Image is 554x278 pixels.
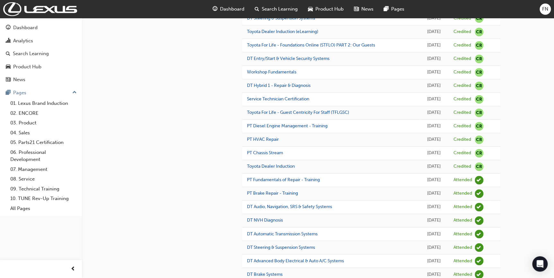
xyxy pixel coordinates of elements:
[453,83,471,89] div: Credited
[475,189,483,198] span: learningRecordVerb_ATTEND-icon
[308,5,313,13] span: car-icon
[424,244,444,251] div: Tue Dec 15 2015 11:00:00 GMT+1100 (Australian Eastern Daylight Time)
[453,110,471,116] div: Credited
[475,108,483,117] span: null-icon
[475,122,483,131] span: null-icon
[247,123,328,129] a: PT Diesel Engine Management - Training
[8,194,79,204] a: 10. TUNE Rev-Up Training
[315,5,344,13] span: Product Hub
[247,217,283,223] a: DT NVH Diagnosis
[424,176,444,184] div: Tue Jun 09 2020 10:00:00 GMT+1000 (Australian Eastern Standard Time)
[247,177,320,182] a: PT Fundamentals of Repair - Training
[247,29,318,34] a: Toyota Dealer Induction (eLearning)
[6,25,11,31] span: guage-icon
[475,68,483,77] span: null-icon
[247,271,283,277] a: DT Brake Systems
[424,42,444,49] div: Thu Aug 14 2025 00:00:00 GMT+1000 (Australian Eastern Standard Time)
[540,4,551,15] button: FN
[247,69,296,75] a: Workshop Fundamentals
[8,147,79,164] a: 06. Professional Development
[453,15,471,21] div: Credited
[13,76,25,83] div: News
[475,149,483,157] span: null-icon
[13,89,26,97] div: Pages
[424,109,444,116] div: Thu Aug 14 2025 00:00:00 GMT+1000 (Australian Eastern Standard Time)
[247,164,295,169] a: Toyota Dealer Induction
[247,190,298,196] a: PT Brake Repair - Training
[8,118,79,128] a: 03. Product
[3,61,79,73] a: Product Hub
[424,136,444,143] div: Thu Aug 14 2025 00:00:00 GMT+1000 (Australian Eastern Standard Time)
[3,87,79,99] button: Pages
[3,35,79,47] a: Analytics
[453,271,472,277] div: Attended
[3,22,79,34] a: Dashboard
[6,38,11,44] span: chart-icon
[532,256,548,272] div: Open Intercom Messenger
[13,63,41,71] div: Product Hub
[384,5,389,13] span: pages-icon
[3,74,79,86] a: News
[453,29,471,35] div: Credited
[247,42,375,48] a: Toyota For Life - Foundations Online (STFLO) PART 2: Our Guests
[379,3,409,16] a: pages-iconPages
[475,95,483,104] span: null-icon
[247,110,349,115] a: Toyota For Life - Guest Centricity For Staff (TFLGSC)
[247,231,318,236] a: DT Automatic Transmission Systems
[475,55,483,63] span: null-icon
[72,88,77,97] span: up-icon
[424,257,444,265] div: Thu Oct 16 2014 11:00:00 GMT+1100 (Australian Eastern Daylight Time)
[13,37,33,45] div: Analytics
[453,231,472,237] div: Attended
[247,137,279,142] a: PT HVAC Repair
[8,174,79,184] a: 08. Service
[542,5,548,13] span: FN
[453,164,471,170] div: Credited
[207,3,250,16] a: guage-iconDashboard
[475,162,483,171] span: null-icon
[453,42,471,48] div: Credited
[247,204,332,209] a: DT Audio, Navigation, SRS & Safety Systems
[303,3,349,16] a: car-iconProduct Hub
[220,5,244,13] span: Dashboard
[453,190,472,197] div: Attended
[6,64,11,70] span: car-icon
[262,5,298,13] span: Search Learning
[453,56,471,62] div: Credited
[6,51,10,57] span: search-icon
[13,50,49,57] div: Search Learning
[424,82,444,89] div: Thu Aug 14 2025 00:00:00 GMT+1000 (Australian Eastern Standard Time)
[424,96,444,103] div: Thu Aug 14 2025 00:00:00 GMT+1000 (Australian Eastern Standard Time)
[3,48,79,60] a: Search Learning
[475,216,483,225] span: learningRecordVerb_ATTEND-icon
[247,244,315,250] a: DT Steering & Suspension Systems
[361,5,374,13] span: News
[424,28,444,36] div: Thu Aug 14 2025 00:00:00 GMT+1000 (Australian Eastern Standard Time)
[424,203,444,211] div: Mon Dec 10 2018 11:00:00 GMT+1100 (Australian Eastern Daylight Time)
[3,2,77,16] img: Trak
[8,164,79,174] a: 07. Management
[247,258,344,263] a: DT Advanced Body Electrical & Auto A/C Systems
[349,3,379,16] a: news-iconNews
[71,265,75,273] span: prev-icon
[475,28,483,36] span: null-icon
[8,184,79,194] a: 09. Technical Training
[8,98,79,108] a: 01. Lexus Brand Induction
[424,55,444,63] div: Thu Aug 14 2025 00:00:00 GMT+1000 (Australian Eastern Standard Time)
[424,15,444,22] div: Thu Aug 14 2025 00:00:00 GMT+1000 (Australian Eastern Standard Time)
[424,149,444,157] div: Thu Aug 14 2025 00:00:00 GMT+1000 (Australian Eastern Standard Time)
[6,90,11,96] span: pages-icon
[453,137,471,143] div: Credited
[475,257,483,265] span: learningRecordVerb_ATTEND-icon
[3,21,79,87] button: DashboardAnalyticsSearch LearningProduct HubNews
[424,271,444,278] div: Wed May 02 2012 10:00:00 GMT+1000 (Australian Eastern Standard Time)
[424,230,444,238] div: Thu Jul 20 2017 10:00:00 GMT+1000 (Australian Eastern Standard Time)
[475,243,483,252] span: learningRecordVerb_ATTEND-icon
[8,128,79,138] a: 04. Sales
[247,83,311,88] a: DT Hybrid 1 - Repair & Diagnosis
[424,190,444,197] div: Tue Jun 09 2020 10:00:00 GMT+1000 (Australian Eastern Standard Time)
[453,69,471,75] div: Credited
[213,5,217,13] span: guage-icon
